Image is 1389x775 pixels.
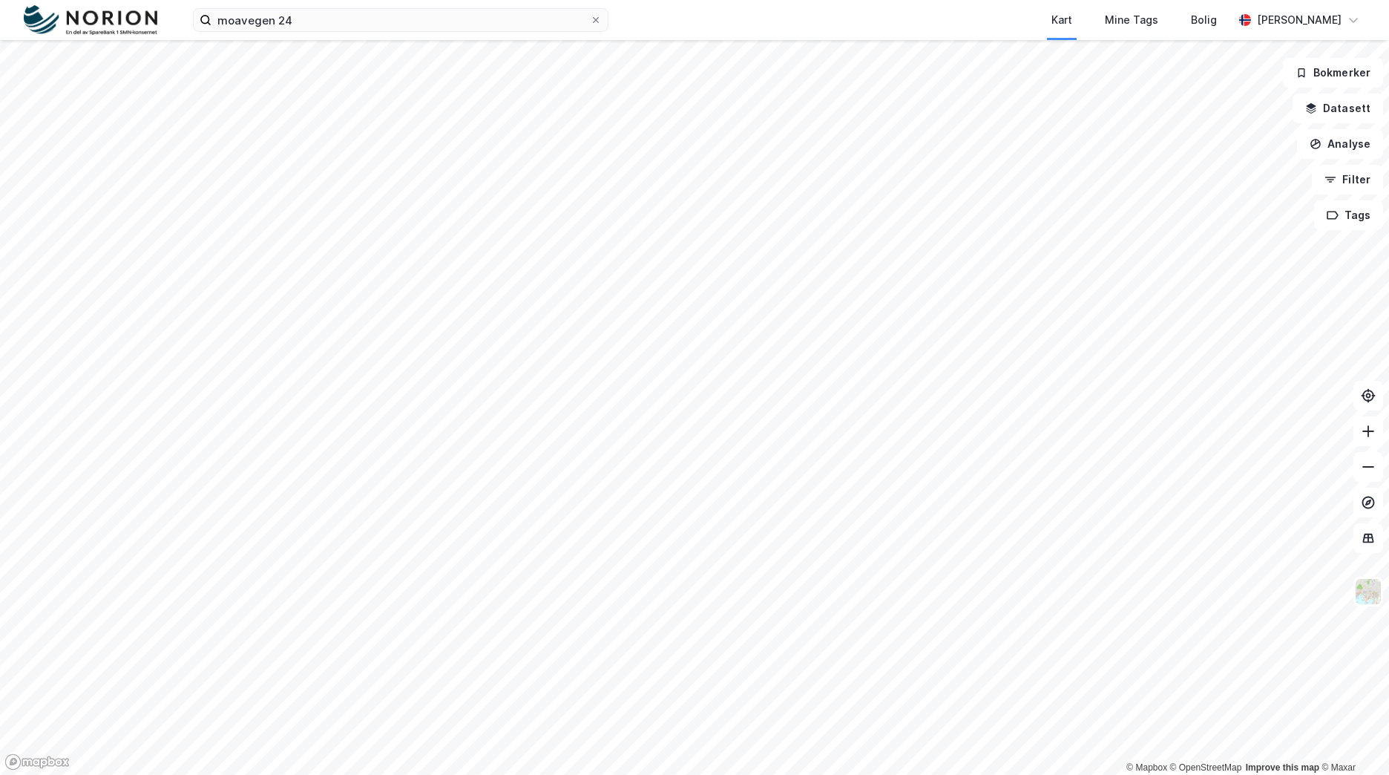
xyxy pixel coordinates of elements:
img: Z [1354,578,1382,606]
iframe: Chat Widget [1315,704,1389,775]
a: OpenStreetMap [1170,762,1242,773]
input: Søk på adresse, matrikkel, gårdeiere, leietakere eller personer [211,9,590,31]
div: [PERSON_NAME] [1257,11,1342,29]
div: Kontrollprogram for chat [1315,704,1389,775]
div: Kart [1051,11,1072,29]
button: Datasett [1293,94,1383,123]
div: Mine Tags [1105,11,1158,29]
button: Filter [1312,165,1383,194]
button: Tags [1314,200,1383,230]
a: Mapbox homepage [4,753,70,771]
a: Improve this map [1246,762,1319,773]
button: Analyse [1297,129,1383,159]
img: norion-logo.80e7a08dc31c2e691866.png [24,5,157,36]
div: Bolig [1191,11,1217,29]
button: Bokmerker [1283,58,1383,88]
a: Mapbox [1126,762,1167,773]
